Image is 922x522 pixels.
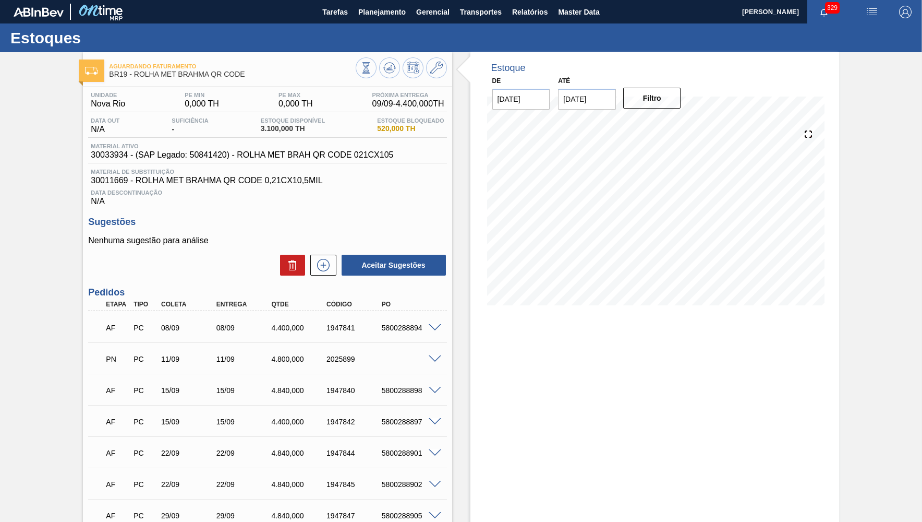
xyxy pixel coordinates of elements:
div: 1947847 [324,512,385,520]
input: dd/mm/yyyy [492,89,550,110]
button: Ir ao Master Data / Geral [426,57,447,78]
div: Pedido de Compra [131,449,159,457]
div: Pedido de Compra [131,512,159,520]
div: 4.400,000 [269,418,330,426]
span: Planejamento [358,6,406,18]
p: Nenhuma sugestão para análise [88,236,446,245]
div: Coleta [159,301,220,308]
div: Código [324,301,385,308]
div: Excluir Sugestões [275,255,305,276]
h3: Pedidos [88,287,446,298]
div: N/A [88,185,446,206]
span: Unidade [91,92,125,98]
div: Entrega [214,301,275,308]
div: Pedido de Compra [131,418,159,426]
span: Nova Rio [91,99,125,109]
span: Material ativo [91,143,393,149]
div: 5800288898 [379,386,441,395]
div: 4.840,000 [269,449,330,457]
div: 1947844 [324,449,385,457]
div: Pedido de Compra [131,324,159,332]
div: 11/09/2025 [214,355,275,363]
div: 5800288894 [379,324,441,332]
div: 15/09/2025 [214,386,275,395]
div: 1947841 [324,324,385,332]
span: Relatórios [512,6,548,18]
div: Aguardando Faturamento [103,316,131,339]
span: 0,000 TH [278,99,313,109]
div: 5800288897 [379,418,441,426]
div: 08/09/2025 [159,324,220,332]
div: 4.400,000 [269,324,330,332]
div: Aguardando Faturamento [103,410,131,433]
span: BR19 - ROLHA MET BRAHMA QR CODE [109,70,355,78]
h3: Sugestões [88,217,446,228]
span: Próxima Entrega [372,92,444,98]
button: Notificações [807,5,841,19]
button: Programar Estoque [403,57,423,78]
span: 30011669 - ROLHA MET BRAHMA QR CODE 0,21CX10,5MIL [91,176,444,185]
span: Tarefas [322,6,348,18]
div: Pedido de Compra [131,480,159,489]
button: Aceitar Sugestões [342,255,446,276]
p: AF [106,512,129,520]
button: Atualizar Gráfico [379,57,400,78]
div: 5800288902 [379,480,441,489]
div: Qtde [269,301,330,308]
div: Aguardando Faturamento [103,379,131,402]
span: 30033934 - (SAP Legado: 50841420) - ROLHA MET BRAH QR CODE 021CX105 [91,150,393,160]
span: PE MAX [278,92,313,98]
span: PE MIN [185,92,219,98]
p: AF [106,480,129,489]
div: 08/09/2025 [214,324,275,332]
label: De [492,77,501,85]
span: Gerencial [416,6,450,18]
div: - [169,117,211,134]
div: 5800288905 [379,512,441,520]
div: Pedido de Compra [131,355,159,363]
button: Visão Geral dos Estoques [356,57,377,78]
span: Transportes [460,6,502,18]
div: Tipo [131,301,159,308]
span: Estoque Bloqueado [377,117,444,124]
p: AF [106,449,129,457]
p: AF [106,324,129,332]
span: 520,000 TH [377,125,444,133]
span: 0,000 TH [185,99,219,109]
p: AF [106,418,129,426]
div: 29/09/2025 [159,512,220,520]
div: Aguardando Faturamento [103,473,131,496]
div: 1947840 [324,386,385,395]
div: Pedido em Negociação [103,348,131,371]
div: N/A [88,117,122,134]
div: PO [379,301,441,308]
span: 3.100,000 TH [261,125,325,133]
input: dd/mm/yyyy [558,89,616,110]
div: 5800288901 [379,449,441,457]
img: userActions [866,6,878,18]
div: 15/09/2025 [159,386,220,395]
div: 1947842 [324,418,385,426]
div: 11/09/2025 [159,355,220,363]
div: 29/09/2025 [214,512,275,520]
div: 4.840,000 [269,480,330,489]
img: Logout [899,6,912,18]
img: TNhmsLtSVTkK8tSr43FrP2fwEKptu5GPRR3wAAAABJRU5ErkJggg== [14,7,64,17]
div: 4.840,000 [269,512,330,520]
div: 22/09/2025 [214,449,275,457]
div: 15/09/2025 [159,418,220,426]
div: 1947845 [324,480,385,489]
div: 15/09/2025 [214,418,275,426]
span: Estoque Disponível [261,117,325,124]
h1: Estoques [10,32,196,44]
div: Estoque [491,63,526,74]
img: Ícone [85,67,98,75]
span: Suficiência [172,117,208,124]
span: Data out [91,117,119,124]
div: Pedido de Compra [131,386,159,395]
div: 22/09/2025 [214,480,275,489]
div: Aceitar Sugestões [336,254,447,277]
div: 4.840,000 [269,386,330,395]
div: 22/09/2025 [159,449,220,457]
p: PN [106,355,129,363]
